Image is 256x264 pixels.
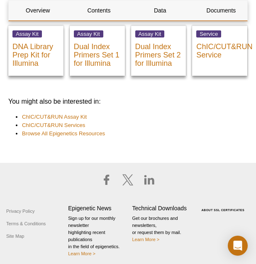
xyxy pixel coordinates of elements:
[22,121,85,130] a: ChIC/CUT&RUN Services
[135,30,165,37] span: Assay Kit
[131,0,189,20] a: Data
[8,25,63,76] a: Assay Kit DNA Library Prep Kit for Illumina
[4,205,37,217] a: Privacy Policy
[196,30,221,37] span: Service
[135,38,182,67] p: Dual Index Primers Set 2 for Illumina
[196,197,252,215] table: Click to Verify - This site chose Symantec SSL for secure e-commerce and confidential communicati...
[228,236,248,256] div: Open Intercom Messenger
[4,217,48,230] a: Terms & Conditions
[196,38,243,59] p: ChIC/CUT&RUN Service
[202,209,245,212] a: ABOUT SSL CERTIFICATES
[22,113,87,121] a: ChIC/CUT&RUN Assay Kit
[4,230,26,242] a: Site Map
[22,130,105,138] a: Browse All Epigenetics Resources
[70,0,128,20] a: Contents
[132,205,188,212] h4: Technical Downloads
[70,25,125,76] a: Assay Kit Dual Index Primers Set 1 for Illumina
[132,215,188,243] p: Get our brochures and newsletters, or request them by mail.
[192,25,247,76] a: Service ChIC/CUT&RUN Service
[8,97,248,107] h3: You might also be interested in:
[68,251,95,256] a: Learn More >
[12,38,59,67] p: DNA Library Prep Kit for Illumina
[192,0,250,20] a: Documents
[9,0,67,20] a: Overview
[74,38,121,67] p: Dual Index Primers Set 1 for Illumina
[74,30,103,37] span: Assay Kit
[68,205,124,212] h4: Epigenetic News
[12,30,42,37] span: Assay Kit
[132,237,160,242] a: Learn More >
[131,25,186,76] a: Assay Kit Dual Index Primers Set 2 for Illumina
[68,215,124,257] p: Sign up for our monthly newsletter highlighting recent publications in the field of epigenetics.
